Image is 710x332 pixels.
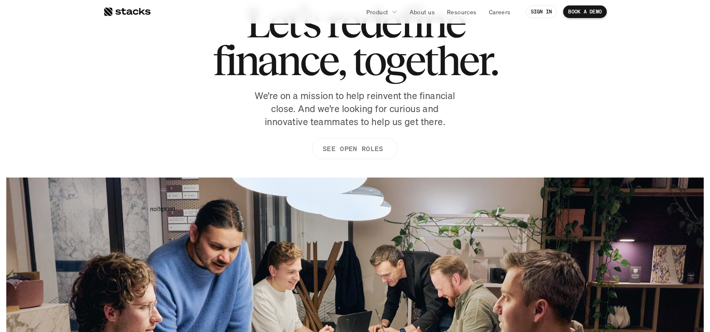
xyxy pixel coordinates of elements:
[526,5,557,18] a: SIGN IN
[568,9,602,15] p: BOOK A DEMO
[323,143,383,155] p: SEE OPEN ROLES
[531,9,552,15] p: SIGN IN
[489,8,511,16] p: Careers
[213,4,497,79] h1: Let’s redefine finance, together.
[366,8,389,16] p: Product
[484,4,516,19] a: Careers
[410,8,435,16] p: About us
[447,8,477,16] p: Resources
[250,89,460,128] p: We’re on a mission to help reinvent the financial close. And we’re looking for curious and innova...
[405,4,440,19] a: About us
[312,138,398,159] a: SEE OPEN ROLES
[442,4,482,19] a: Resources
[563,5,607,18] a: BOOK A DEMO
